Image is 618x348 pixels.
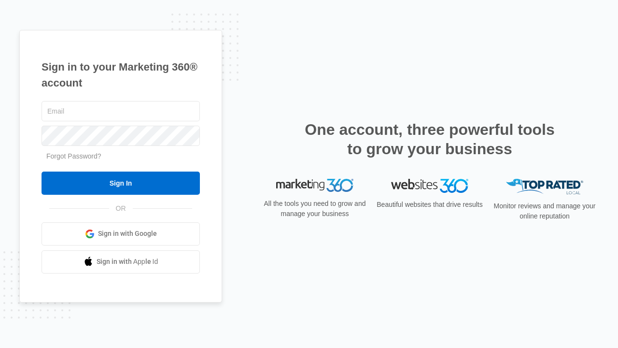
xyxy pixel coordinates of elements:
[376,200,484,210] p: Beautiful websites that drive results
[276,179,353,192] img: Marketing 360
[42,172,200,195] input: Sign In
[42,222,200,246] a: Sign in with Google
[42,101,200,121] input: Email
[46,152,101,160] a: Forgot Password?
[506,179,583,195] img: Top Rated Local
[261,199,369,219] p: All the tools you need to grow and manage your business
[302,120,558,159] h2: One account, three powerful tools to grow your business
[391,179,468,193] img: Websites 360
[98,229,157,239] span: Sign in with Google
[42,59,200,91] h1: Sign in to your Marketing 360® account
[97,257,158,267] span: Sign in with Apple Id
[109,203,133,214] span: OR
[491,201,599,221] p: Monitor reviews and manage your online reputation
[42,250,200,274] a: Sign in with Apple Id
